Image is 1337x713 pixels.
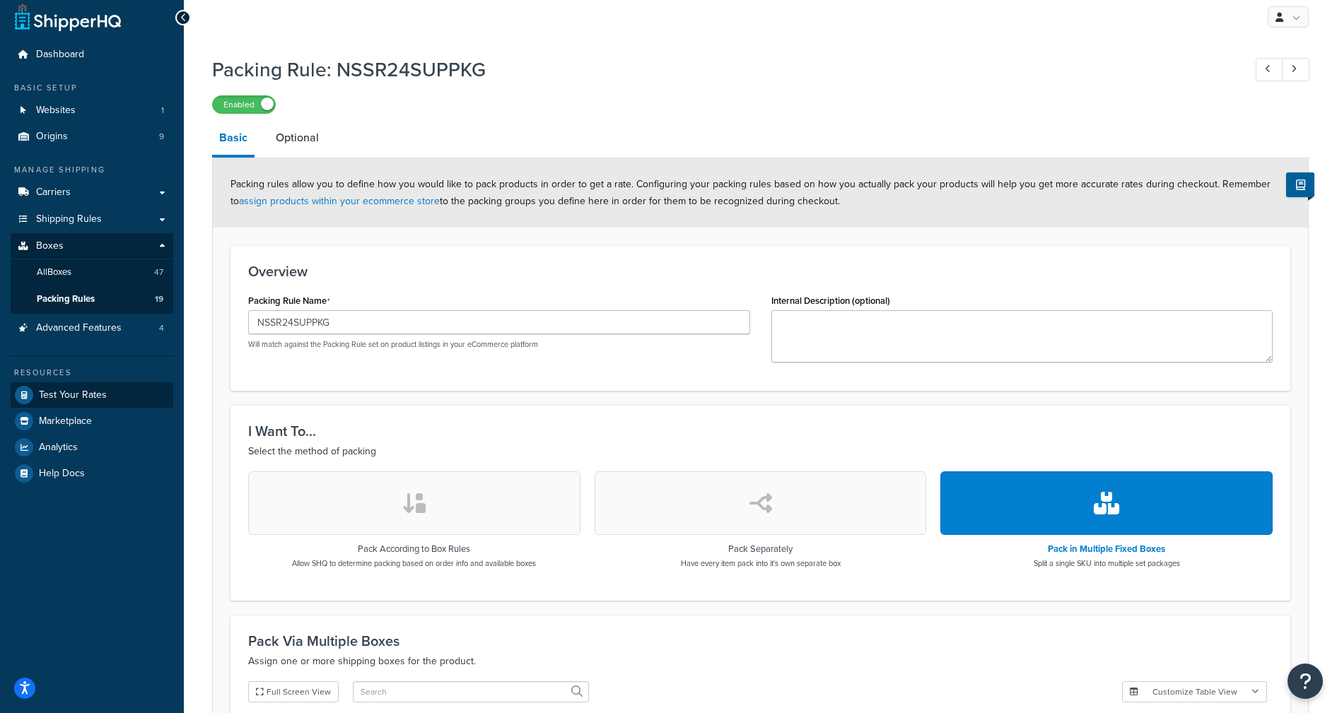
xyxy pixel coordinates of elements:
[11,124,173,150] li: Origins
[36,187,71,199] span: Carriers
[771,295,890,306] label: Internal Description (optional)
[248,423,1273,439] h3: I Want To...
[248,443,1273,460] p: Select the method of packing
[11,286,173,312] li: Packing Rules
[1034,558,1180,569] p: Split a single SKU into multiple set packages
[11,382,173,408] a: Test Your Rates
[11,98,173,124] a: Websites1
[1288,664,1323,699] button: Open Resource Center
[159,131,164,143] span: 9
[11,206,173,232] a: Shipping Rules
[39,468,85,480] span: Help Docs
[248,681,339,702] button: Full Screen View
[681,558,841,569] p: Have every item pack into it's own separate box
[11,367,173,379] div: Resources
[248,295,330,307] label: Packing Rule Name
[37,293,95,305] span: Packing Rules
[11,98,173,124] li: Websites
[36,213,102,225] span: Shipping Rules
[36,105,76,117] span: Websites
[39,442,78,454] span: Analytics
[1034,544,1180,554] h3: Pack in Multiple Fixed Boxes
[11,315,173,341] a: Advanced Features4
[292,544,536,554] h3: Pack According to Box Rules
[37,266,71,278] span: All Boxes
[39,389,107,401] span: Test Your Rates
[36,240,64,252] span: Boxes
[11,42,173,68] a: Dashboard
[11,435,173,460] a: Analytics
[11,286,173,312] a: Packing Rules19
[11,408,173,434] a: Marketplace
[11,461,173,486] a: Help Docs
[155,293,163,305] span: 19
[212,121,255,158] a: Basic
[11,179,173,206] a: Carriers
[248,633,1273,649] h3: Pack Via Multiple Boxes
[248,653,1273,670] p: Assign one or more shipping boxes for the product.
[1122,681,1267,702] button: Customize Table View
[353,681,589,702] input: Search
[36,322,122,334] span: Advanced Features
[161,105,164,117] span: 1
[292,558,536,569] p: Allow SHQ to determine packing based on order info and available boxes
[154,266,163,278] span: 47
[11,124,173,150] a: Origins9
[1256,58,1283,81] a: Previous Record
[230,177,1271,208] span: Packing rules allow you to define how you would like to pack products in order to get a rate. Con...
[269,121,326,155] a: Optional
[213,96,275,113] label: Enabled
[11,315,173,341] li: Advanced Features
[11,164,173,176] div: Manage Shipping
[11,259,173,285] a: AllBoxes47
[159,322,164,334] span: 4
[39,416,92,428] span: Marketplace
[36,49,84,61] span: Dashboard
[239,194,440,208] a: assign products within your ecommerce store
[1286,172,1314,197] button: Show Help Docs
[681,544,841,554] h3: Pack Separately
[1282,58,1309,81] a: Next Record
[212,56,1230,83] h1: Packing Rule: NSSR24SUPPKG
[11,82,173,94] div: Basic Setup
[11,233,173,259] a: Boxes
[248,264,1273,279] h3: Overview
[36,131,68,143] span: Origins
[248,339,750,350] p: Will match against the Packing Rule set on product listings in your eCommerce platform
[11,233,173,314] li: Boxes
